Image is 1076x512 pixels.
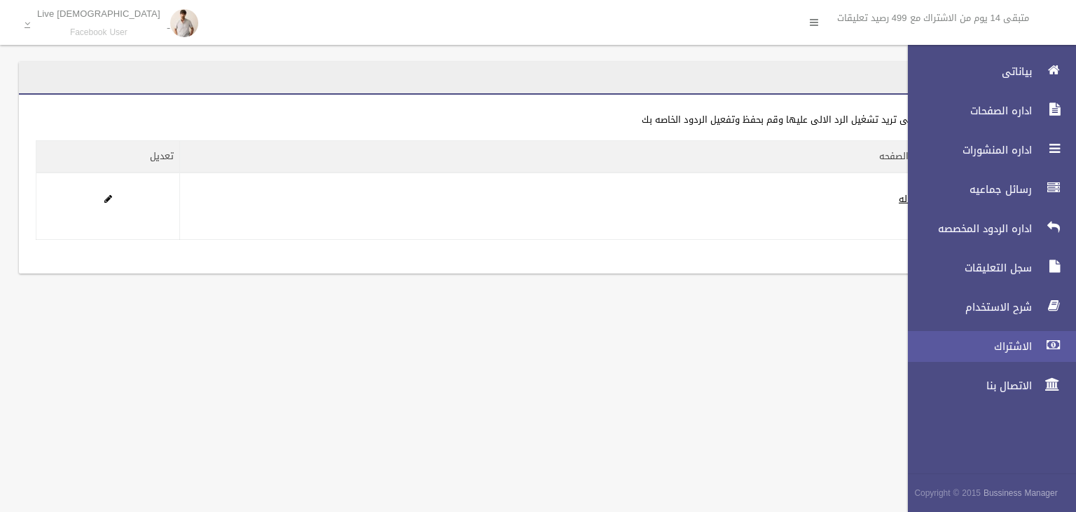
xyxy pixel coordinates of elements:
th: حاله الصفحه [180,141,934,173]
span: بياناتى [896,65,1036,79]
span: الاتصال بنا [896,379,1036,393]
span: Copyright © 2015 [914,485,981,501]
span: اداره المنشورات [896,143,1036,157]
a: رسائل جماعيه [896,174,1076,205]
small: Facebook User [37,27,160,38]
th: تعديل [36,141,180,173]
a: شرح الاستخدام [896,292,1076,323]
span: شرح الاستخدام [896,300,1036,314]
a: فعاله [899,190,921,208]
p: [DEMOGRAPHIC_DATA] Live [37,8,160,19]
span: الاشتراك [896,339,1036,353]
span: رسائل جماعيه [896,182,1036,196]
span: اداره الردود المخصصه [896,222,1036,236]
a: بياناتى [896,56,1076,87]
a: الاتصال بنا [896,370,1076,401]
strong: Bussiness Manager [984,485,1058,501]
a: اداره المنشورات [896,135,1076,166]
a: Edit [104,190,112,208]
div: اضغط على الصفحه التى تريد تشغيل الرد الالى عليها وقم بحفظ وتفعيل الردود الخاصه بك [36,112,995,128]
a: اداره الردود المخصصه [896,213,1076,244]
a: سجل التعليقات [896,252,1076,283]
a: اداره الصفحات [896,95,1076,126]
span: سجل التعليقات [896,261,1036,275]
span: اداره الصفحات [896,104,1036,118]
a: الاشتراك [896,331,1076,362]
